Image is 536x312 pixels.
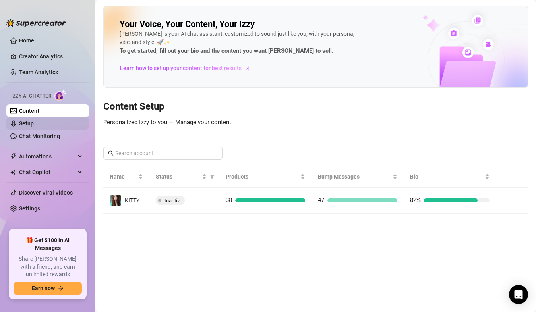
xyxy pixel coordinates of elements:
[110,195,121,206] img: KITTY
[226,196,232,204] span: 38
[19,166,75,179] span: Chat Copilot
[318,172,391,181] span: Bump Messages
[103,166,149,188] th: Name
[19,69,58,75] a: Team Analytics
[14,237,82,252] span: 🎁 Get $100 in AI Messages
[19,133,60,139] a: Chat Monitoring
[11,92,51,100] span: Izzy AI Chatter
[19,120,34,127] a: Setup
[509,285,528,304] div: Open Intercom Messenger
[115,149,211,158] input: Search account
[219,166,312,188] th: Products
[19,37,34,44] a: Home
[120,64,242,73] span: Learn how to set up your content for best results
[226,172,299,181] span: Products
[14,282,82,295] button: Earn nowarrow-right
[19,150,75,163] span: Automations
[149,166,219,188] th: Status
[32,285,55,291] span: Earn now
[19,108,39,114] a: Content
[120,47,333,54] strong: To get started, fill out your bio and the content you want [PERSON_NAME] to sell.
[244,64,252,72] span: arrow-right
[404,166,496,188] th: Bio
[120,19,255,30] h2: Your Voice, Your Content, Your Izzy
[120,62,257,75] a: Learn how to set up your content for best results
[164,198,182,204] span: Inactive
[210,174,215,179] span: filter
[110,172,137,181] span: Name
[208,171,216,183] span: filter
[318,196,324,204] span: 47
[156,172,200,181] span: Status
[125,197,139,204] span: KITTY
[6,19,66,27] img: logo-BBDzfeDw.svg
[410,172,483,181] span: Bio
[108,150,114,156] span: search
[19,50,83,63] a: Creator Analytics
[54,89,67,101] img: AI Chatter
[120,30,358,56] div: [PERSON_NAME] is your AI chat assistant, customized to sound just like you, with your persona, vi...
[19,205,40,212] a: Settings
[312,166,404,188] th: Bump Messages
[103,100,528,113] h3: Content Setup
[10,153,17,160] span: thunderbolt
[10,169,15,175] img: Chat Copilot
[19,189,73,196] a: Discover Viral Videos
[103,119,233,126] span: Personalized Izzy to you — Manage your content.
[410,196,421,204] span: 82%
[58,285,64,291] span: arrow-right
[14,255,82,279] span: Share [PERSON_NAME] with a friend, and earn unlimited rewards
[404,6,528,87] img: ai-chatter-content-library-cLFOSyPT.png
